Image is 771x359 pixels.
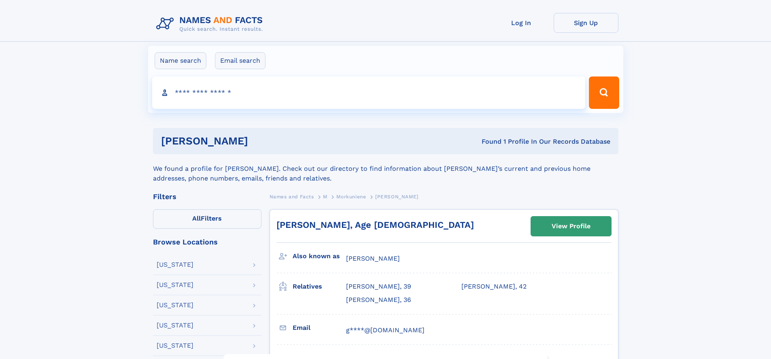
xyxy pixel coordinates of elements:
[161,136,365,146] h1: [PERSON_NAME]
[293,321,346,335] h3: Email
[589,76,619,109] button: Search Button
[153,154,618,183] div: We found a profile for [PERSON_NAME]. Check out our directory to find information about [PERSON_N...
[293,249,346,263] h3: Also known as
[323,194,327,200] span: M
[346,255,400,262] span: [PERSON_NAME]
[375,194,418,200] span: [PERSON_NAME]
[192,215,201,222] span: All
[346,282,411,291] a: [PERSON_NAME], 39
[270,191,314,202] a: Names and Facts
[157,261,193,268] div: [US_STATE]
[336,191,366,202] a: Morkuniene
[157,302,193,308] div: [US_STATE]
[152,76,586,109] input: search input
[153,209,261,229] label: Filters
[155,52,206,69] label: Name search
[346,295,411,304] a: [PERSON_NAME], 36
[153,193,261,200] div: Filters
[276,220,474,230] a: [PERSON_NAME], Age [DEMOGRAPHIC_DATA]
[157,342,193,349] div: [US_STATE]
[365,137,610,146] div: Found 1 Profile In Our Records Database
[554,13,618,33] a: Sign Up
[552,217,590,236] div: View Profile
[461,282,527,291] a: [PERSON_NAME], 42
[157,282,193,288] div: [US_STATE]
[336,194,366,200] span: Morkuniene
[157,322,193,329] div: [US_STATE]
[489,13,554,33] a: Log In
[323,191,327,202] a: M
[153,13,270,35] img: Logo Names and Facts
[153,238,261,246] div: Browse Locations
[293,280,346,293] h3: Relatives
[531,217,611,236] a: View Profile
[215,52,265,69] label: Email search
